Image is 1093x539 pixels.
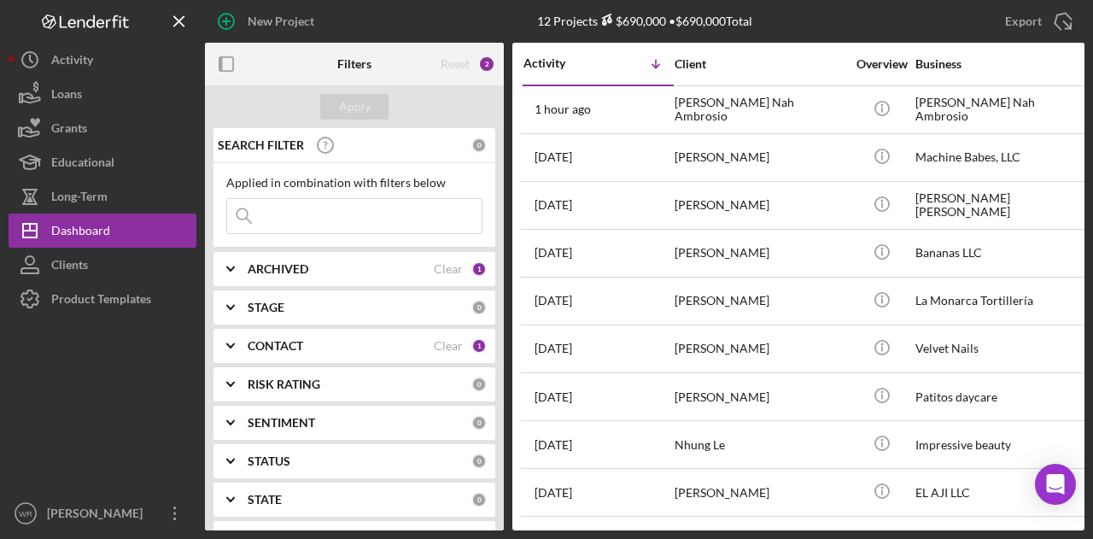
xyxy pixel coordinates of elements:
div: [PERSON_NAME] [675,278,845,324]
div: 0 [471,377,487,392]
div: Apply [339,94,371,120]
div: Machine Babes, LLC [915,135,1086,180]
div: La Monarca Tortillería [915,278,1086,324]
button: Export [988,4,1084,38]
time: 2025-09-09 18:07 [535,103,591,116]
time: 2025-08-11 23:35 [535,486,572,500]
button: Loans [9,77,196,111]
time: 2025-08-26 21:42 [535,390,572,404]
div: Nhung Le [675,422,845,467]
div: 1 [471,261,487,277]
time: 2025-08-27 23:06 [535,342,572,355]
div: [PERSON_NAME] [675,470,845,515]
div: Clear [434,262,463,276]
div: Velvet Nails [915,326,1086,372]
div: Product Templates [51,282,151,320]
b: STAGE [248,301,284,314]
div: EL AJI LLC [915,470,1086,515]
div: [PERSON_NAME] [43,496,154,535]
time: 2025-09-05 18:16 [535,150,572,164]
div: 0 [471,454,487,469]
div: [PERSON_NAME] [675,231,845,276]
b: CONTACT [248,339,303,353]
b: SEARCH FILTER [218,138,304,152]
div: Business [915,57,1086,71]
text: WR [19,509,32,518]
div: $690,000 [598,14,666,28]
button: Activity [9,43,196,77]
div: Clients [51,248,88,286]
b: SENTIMENT [248,416,315,430]
b: STATUS [248,454,290,468]
div: Impressive beauty [915,422,1086,467]
div: Activity [51,43,93,81]
div: Overview [850,57,914,71]
time: 2025-08-28 01:08 [535,294,572,308]
div: 0 [471,492,487,507]
div: 12 Projects • $690,000 Total [537,14,752,28]
time: 2025-08-25 07:00 [535,438,572,452]
div: Applied in combination with filters below [226,176,482,190]
div: [PERSON_NAME] [675,183,845,228]
button: Product Templates [9,282,196,316]
div: 0 [471,138,487,153]
time: 2025-09-03 05:39 [535,246,572,260]
div: Educational [51,145,114,184]
div: [PERSON_NAME] [PERSON_NAME] [915,183,1086,228]
button: Grants [9,111,196,145]
time: 2025-09-04 00:14 [535,198,572,212]
div: [PERSON_NAME] [675,326,845,372]
div: 0 [471,415,487,431]
div: New Project [248,4,314,38]
button: New Project [205,4,331,38]
div: Open Intercom Messenger [1035,464,1076,505]
div: [PERSON_NAME] Nah Ambrosio [915,87,1086,132]
button: Dashboard [9,214,196,248]
div: [PERSON_NAME] [675,135,845,180]
div: 1 [471,338,487,354]
div: Clear [434,339,463,353]
div: Patitos daycare [915,374,1086,419]
b: ARCHIVED [248,262,308,276]
div: Loans [51,77,82,115]
div: 2 [478,56,495,73]
button: Clients [9,248,196,282]
div: Long-Term [51,179,108,218]
b: Filters [337,57,371,71]
div: Export [1005,4,1042,38]
div: Bananas LLC [915,231,1086,276]
div: 0 [471,300,487,315]
b: STATE [248,493,282,507]
div: Reset [441,57,470,71]
div: [PERSON_NAME] [675,374,845,419]
button: WR[PERSON_NAME] [9,496,196,530]
div: Dashboard [51,214,110,252]
div: Client [675,57,845,71]
div: Grants [51,111,87,149]
div: [PERSON_NAME] Nah Ambrosio [675,87,845,132]
b: RISK RATING [248,378,320,391]
button: Long-Term [9,179,196,214]
button: Educational [9,145,196,179]
div: Activity [523,56,599,70]
button: Apply [320,94,389,120]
